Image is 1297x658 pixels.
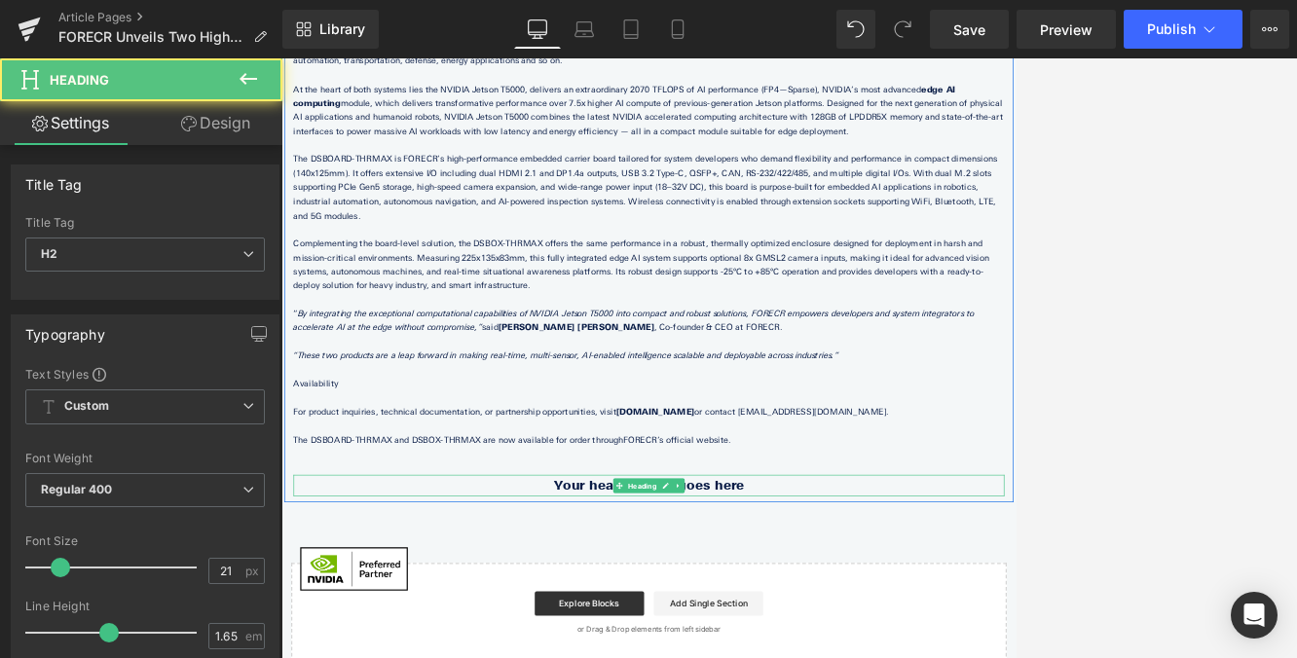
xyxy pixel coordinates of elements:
a: Design [145,101,286,145]
strong: [PERSON_NAME] [PERSON_NAME] [348,421,598,439]
p: The DSBOARD-THRMAX is FORECR’s high-performance embedded carrier board tailored for system develo... [19,150,1159,262]
i: By integrating the exceptional computational capabilities of NVIDIA Jetson T5000 into compact and... [19,400,1111,439]
span: FORECR Unveils Two High-Performance Edge AI Platforms Based on NVIDIA Jetson THOR Module: DSBOARD... [58,29,245,45]
a: Laptop [561,10,608,49]
a: Article Pages [58,10,282,25]
button: Publish [1124,10,1242,49]
span: em [245,630,262,642]
b: Custom [64,398,109,415]
span: Heading [50,72,109,88]
b: H2 [41,246,57,261]
span: Preview [1040,19,1093,40]
span: Library [319,20,365,38]
p: The DSBOARD-THRMAX and DSBOX-THRMAX are now available for order through [19,600,1159,622]
span: Save [953,19,985,40]
div: Typography [25,315,105,343]
a: Tablet [608,10,654,49]
p: At the heart of both systems lies the NVIDIA Jetson T5000, delivers an extraordinary 2070 TFLOPS ... [19,38,1159,128]
strong: edge AI computing [19,40,1081,80]
a: Preview [1017,10,1116,49]
button: More [1250,10,1289,49]
a: edge AI computing [19,41,1081,80]
div: Font Weight [25,452,265,465]
strong: [DOMAIN_NAME] [537,557,662,574]
span: Publish [1147,21,1196,37]
div: Title Tag [25,216,265,230]
span: px [245,565,262,577]
div: Open Intercom Messenger [1231,592,1278,639]
b: Regular 400 [41,482,113,496]
div: Line Height [25,600,265,613]
button: Redo [883,10,922,49]
p: “ said , Co-founder & CEO at FORECR. [19,397,1159,442]
p: Complementing the board-level solution, the DSBOX-THRMAX offers the same performance in a robust,... [19,285,1159,375]
a: Desktop [514,10,561,49]
a: Mobile [654,10,701,49]
a: New Library [282,10,379,49]
button: Undo [836,10,875,49]
i: “These two products are a leap forward in making real-time, multi-sensor, AI-enabled intelligence... [19,467,893,484]
div: Text Styles [25,366,265,382]
a: [DOMAIN_NAME] [537,558,662,574]
div: Font Size [25,534,265,548]
a: FORECR’s official website. [547,603,720,619]
div: Title Tag [25,165,83,193]
p: Availability [19,510,1159,532]
p: For product inquiries, technical documentation, or partnership opportunities, visit or contact [E... [19,555,1159,577]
